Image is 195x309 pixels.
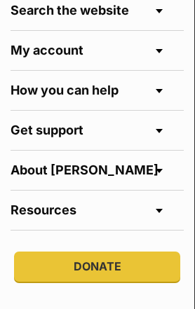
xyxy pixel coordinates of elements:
h4: Resources [11,191,184,231]
h4: My account [11,32,184,71]
a: Donate [14,252,180,282]
h4: How you can help [11,71,184,111]
h4: About [PERSON_NAME] [11,151,184,191]
h4: Get support [11,111,184,151]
